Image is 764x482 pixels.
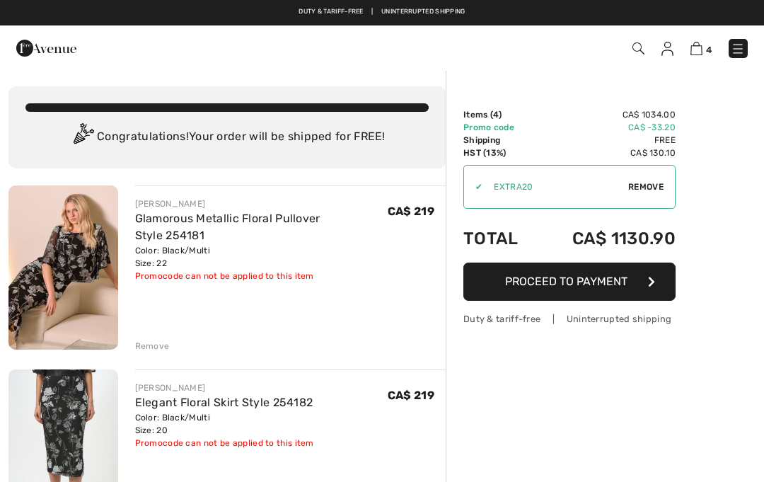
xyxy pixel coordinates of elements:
[135,212,320,242] a: Glamorous Metallic Floral Pullover Style 254181
[706,45,712,55] span: 4
[482,166,628,208] input: Promo code
[16,40,76,54] a: 1ère Avenue
[537,134,676,147] td: Free
[537,214,676,263] td: CA$ 1130.90
[628,180,664,193] span: Remove
[463,263,676,301] button: Proceed to Payment
[135,437,314,449] div: Promocode can not be applied to this item
[661,42,673,56] img: My Info
[731,42,745,56] img: Menu
[463,134,537,147] td: Shipping
[537,108,676,121] td: CA$ 1034.00
[135,396,313,409] a: Elegant Floral Skirt Style 254182
[537,121,676,134] td: CA$ -33.20
[463,121,537,134] td: Promo code
[388,389,434,402] span: CA$ 219
[135,270,388,282] div: Promocode can not be applied to this item
[135,381,314,394] div: [PERSON_NAME]
[690,42,702,55] img: Shopping Bag
[25,123,429,151] div: Congratulations! Your order will be shipped for FREE!
[388,205,434,218] span: CA$ 219
[690,40,712,57] a: 4
[463,108,537,121] td: Items ( )
[537,147,676,159] td: CA$ 130.10
[8,185,118,350] img: Glamorous Metallic Floral Pullover Style 254181
[463,147,537,159] td: HST (13%)
[493,110,499,120] span: 4
[69,123,97,151] img: Congratulation2.svg
[16,34,76,62] img: 1ère Avenue
[632,42,644,54] img: Search
[135,411,314,437] div: Color: Black/Multi Size: 20
[463,312,676,326] div: Duty & tariff-free | Uninterrupted shipping
[505,275,627,288] span: Proceed to Payment
[464,180,482,193] div: ✔
[135,197,388,210] div: [PERSON_NAME]
[135,340,170,352] div: Remove
[135,244,388,270] div: Color: Black/Multi Size: 22
[463,214,537,263] td: Total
